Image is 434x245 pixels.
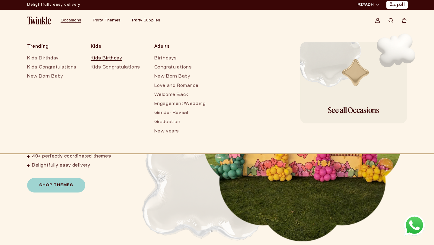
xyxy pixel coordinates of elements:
a: Graduation [154,118,206,127]
p: Delightfully easy delivery [27,0,80,9]
summary: Party Themes [89,14,128,27]
span: Occasions [61,19,81,22]
a: Engagement/Wedding [154,100,206,109]
a: New Born Baby [154,72,206,81]
a: Occasions [61,18,81,23]
a: Kids Congratulations [27,63,79,72]
a: Kids Birthday [27,54,79,63]
h5: See all Occasions [328,104,379,116]
a: Welcome Back [154,91,206,100]
img: Twinkle [27,17,51,24]
a: Gender Reveal [154,109,206,118]
a: Birthdays [154,54,206,63]
a: Congratulations [154,63,206,72]
button: RIYADH [356,2,381,8]
div: Announcement [27,0,80,9]
a: white Balloon 3D golden Balloon 3D white Balloon See all Occasions [300,42,407,123]
span: Trending [27,42,79,52]
span: Kids [91,42,142,52]
img: 3D golden Balloon [335,52,377,94]
img: 3D white Balloon [300,42,373,100]
img: white Balloon [368,22,424,78]
a: Love and Romance [154,81,206,91]
a: العربية [389,2,405,8]
span: RIYADH [357,2,374,8]
a: New Born Baby [27,72,79,81]
a: Kids Congratulations [91,63,142,72]
span: Party Supplies [132,19,160,22]
a: Kids Birthday [91,54,142,63]
span: Party Themes [93,19,120,22]
a: Shop Themes [27,178,85,192]
a: Party Supplies [132,18,160,23]
li: Delightfully easy delivery [27,163,111,168]
summary: Party Supplies [128,14,168,27]
a: New years [154,127,206,136]
a: Party Themes [93,18,120,23]
span: Adults [154,42,206,52]
li: 40+ perfectly coordinated themes [27,154,111,159]
summary: Occasions [57,14,89,27]
summary: Search [384,14,398,27]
